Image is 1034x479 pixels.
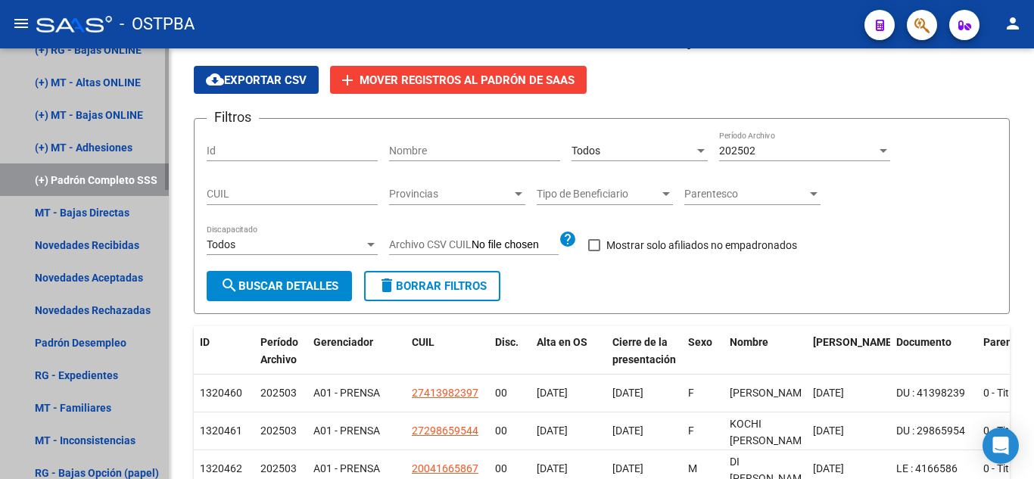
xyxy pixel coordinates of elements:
[612,462,643,474] span: [DATE]
[389,238,472,250] span: Archivo CSV CUIL
[206,70,224,89] mat-icon: cloud_download
[612,425,643,437] span: [DATE]
[412,462,478,474] span: 20041665867
[531,326,606,376] datatable-header-cell: Alta en OS
[983,428,1019,464] div: Open Intercom Messenger
[537,425,568,437] span: [DATE]
[688,387,694,399] span: F
[200,425,242,437] span: 1320461
[330,66,587,94] button: Mover registros al PADRÓN de SAAS
[307,326,406,376] datatable-header-cell: Gerenciador
[730,418,811,447] span: KOCHI [PERSON_NAME]
[559,230,577,248] mat-icon: help
[489,326,531,376] datatable-header-cell: Disc.
[684,188,807,201] span: Parentesco
[313,387,380,399] span: A01 - PRENSA
[412,336,434,348] span: CUIL
[207,271,352,301] button: Buscar Detalles
[12,14,30,33] mat-icon: menu
[612,336,676,365] span: Cierre de la presentación
[983,387,1027,399] span: 0 - Titular
[813,336,898,348] span: [PERSON_NAME].
[537,336,587,348] span: Alta en OS
[813,425,844,437] span: [DATE]
[200,387,242,399] span: 1320460
[200,462,242,474] span: 1320462
[682,326,724,376] datatable-header-cell: Sexo
[260,387,297,399] span: 202503
[194,326,254,376] datatable-header-cell: ID
[194,66,319,94] button: Exportar CSV
[719,145,755,157] span: 202502
[688,425,694,437] span: F
[983,462,1027,474] span: 0 - Titular
[807,326,890,376] datatable-header-cell: Fecha Nac.
[1004,14,1022,33] mat-icon: person
[896,387,965,399] span: DU : 41398239
[412,425,478,437] span: 27298659544
[688,462,697,474] span: M
[260,462,297,474] span: 202503
[364,271,500,301] button: Borrar Filtros
[983,425,1027,437] span: 0 - Titular
[612,387,643,399] span: [DATE]
[890,326,977,376] datatable-header-cell: Documento
[120,8,195,41] span: - OSTPBA
[495,422,525,440] div: 00
[537,387,568,399] span: [DATE]
[495,384,525,402] div: 00
[207,238,235,250] span: Todos
[606,326,682,376] datatable-header-cell: Cierre de la presentación
[813,387,844,399] span: [DATE]
[220,276,238,294] mat-icon: search
[378,276,396,294] mat-icon: delete
[688,336,712,348] span: Sexo
[606,236,797,254] span: Mostrar solo afiliados no empadronados
[537,188,659,201] span: Tipo de Beneficiario
[896,336,951,348] span: Documento
[360,73,575,87] span: Mover registros al PADRÓN de SAAS
[813,462,844,474] span: [DATE]
[220,279,338,293] span: Buscar Detalles
[260,336,298,365] span: Período Archivo
[200,336,210,348] span: ID
[260,425,297,437] span: 202503
[313,462,380,474] span: A01 - PRENSA
[537,462,568,474] span: [DATE]
[730,387,811,399] span: [PERSON_NAME]
[572,145,600,157] span: Todos
[207,107,259,128] h3: Filtros
[206,73,307,87] span: Exportar CSV
[389,188,512,201] span: Provincias
[896,425,965,437] span: DU : 29865954
[313,425,380,437] span: A01 - PRENSA
[724,326,807,376] datatable-header-cell: Nombre
[378,279,487,293] span: Borrar Filtros
[472,238,559,252] input: Archivo CSV CUIL
[338,71,357,89] mat-icon: add
[495,460,525,477] div: 00
[412,387,478,399] span: 27413982397
[313,336,373,348] span: Gerenciador
[896,462,958,474] span: LE : 4166586
[730,336,768,348] span: Nombre
[406,326,489,376] datatable-header-cell: CUIL
[254,326,307,376] datatable-header-cell: Período Archivo
[495,336,519,348] span: Disc.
